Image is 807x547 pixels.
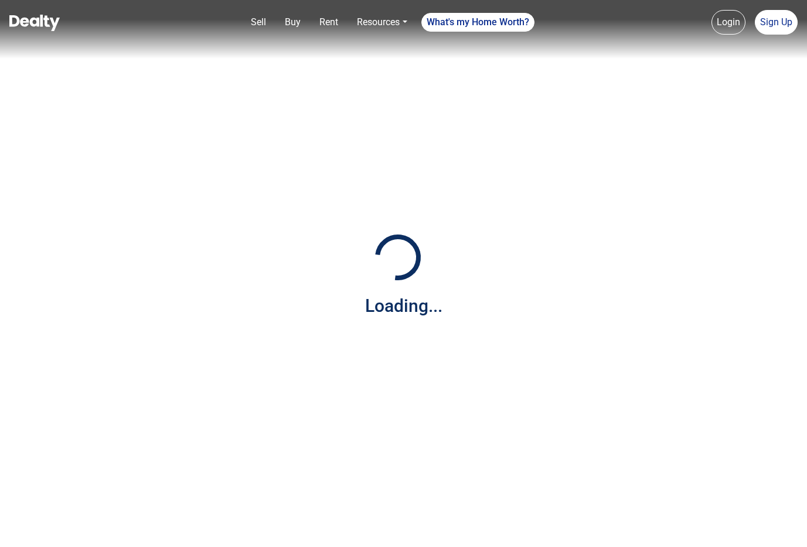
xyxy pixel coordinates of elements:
[246,11,271,34] a: Sell
[280,11,305,34] a: Buy
[9,15,60,31] img: Dealty - Buy, Sell & Rent Homes
[369,228,427,287] img: Loading
[755,10,798,35] a: Sign Up
[365,293,442,319] div: Loading...
[711,10,745,35] a: Login
[421,13,534,32] a: What's my Home Worth?
[315,11,343,34] a: Rent
[352,11,411,34] a: Resources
